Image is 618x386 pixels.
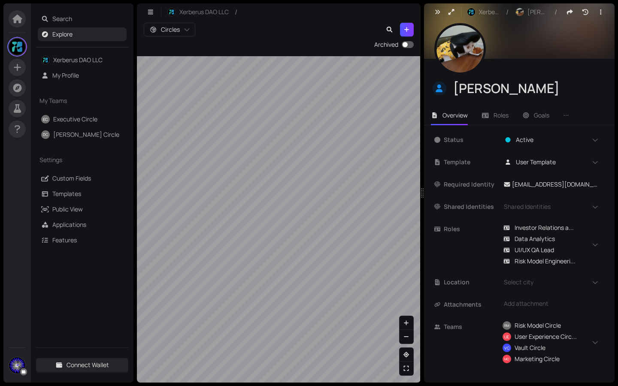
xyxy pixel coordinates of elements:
[515,354,560,364] span: Marketing Circle
[52,205,83,213] a: Public View
[571,194,576,200] span: |
[576,313,602,319] span: Read Only
[534,111,549,119] span: Goals
[36,358,128,372] button: Connect Wallet
[527,7,548,17] span: [PERSON_NAME]
[515,234,555,244] span: Data Analytics
[504,356,509,362] span: MC
[444,180,499,189] span: Required Identity
[374,40,398,49] div: Archived
[53,115,97,123] a: Executive Circle
[501,277,533,287] span: Select city
[515,343,545,353] span: Vault Circle
[515,245,554,255] span: UI/UX QA Lead
[9,357,25,374] img: A04G3waTp0.jpeg
[515,321,561,330] span: Risk Model Circle
[494,111,509,119] span: Roles
[163,5,233,19] button: Xerberus DAO LLC
[504,344,509,352] span: VC
[52,30,73,38] a: Explore
[444,157,499,167] span: Template
[552,194,571,200] span: Global
[504,322,509,329] span: RM
[499,297,604,311] div: Add attachment
[511,5,553,19] button: [PERSON_NAME]
[52,174,91,182] a: Custom Fields
[467,8,475,16] img: HgCiZ4BMi_.jpeg
[53,56,103,64] a: Xerberus DAO LLC
[444,277,499,287] span: Location
[563,112,569,118] span: ellipsis
[444,322,499,332] span: Teams
[576,194,602,200] span: Read Only
[512,180,599,189] span: [EMAIL_ADDRESS][DOMAIN_NAME]
[436,25,484,72] img: DQlTGVPCok.jpeg
[9,39,25,55] img: gQX6TtSrwZ.jpeg
[444,300,499,309] span: Attachments
[516,135,533,145] span: Active
[515,223,574,232] span: Investor Relations a...
[576,215,602,221] span: Read Only
[504,333,509,341] span: UE
[52,12,124,26] span: Search
[52,190,81,198] a: Templates
[161,25,180,34] span: Circles
[479,7,500,17] span: Xerberus DAO LLC
[179,7,229,17] span: Xerberus DAO LLC
[463,5,504,19] button: Xerberus DAO LLC
[52,71,79,79] a: My Profile
[444,135,499,145] span: Status
[444,224,499,234] span: Roles
[52,220,86,229] a: Applications
[501,202,551,211] span: Shared Identities
[52,236,77,244] a: Features
[168,8,176,16] img: HgCiZ4BMi_.jpeg
[516,8,524,16] img: b1Y3EN1odr.jpeg
[36,150,128,170] div: Settings
[39,96,110,106] span: My Teams
[444,202,499,211] span: Shared Identities
[515,256,576,266] span: Risk Model Engineeri...
[39,155,110,165] span: Settings
[442,111,468,119] span: Overview
[36,91,128,111] div: My Teams
[67,360,109,370] span: Connect Wallet
[53,130,119,139] a: [PERSON_NAME] Circle
[453,80,603,96] div: [PERSON_NAME]
[515,332,577,341] span: User Experience Circ...
[516,157,556,167] span: User Template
